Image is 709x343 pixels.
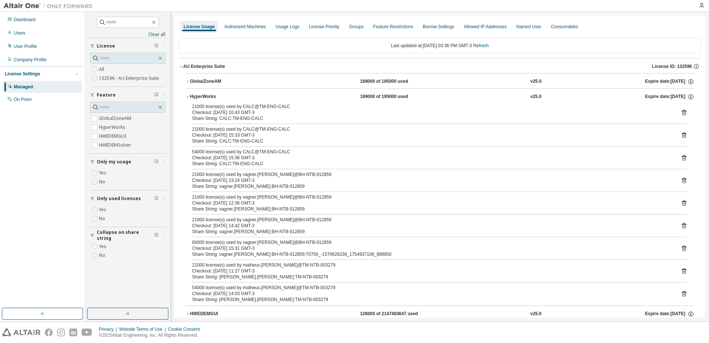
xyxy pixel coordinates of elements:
a: Refresh [473,43,489,48]
div: Share String: vagner.[PERSON_NAME]:BH-NTB-012859:70756_-1570626336_1754937106_898850 [192,251,670,257]
div: 189000 of 195000 used [360,78,427,85]
button: HyperWorks189000 of 195000 usedv25.0Expire date:[DATE] [185,89,694,105]
div: Company Profile [14,57,47,63]
img: linkedin.svg [69,329,77,336]
button: AU Enterprise SuiteLicense ID: 132596 [179,58,701,75]
label: HWEDEMGUI [99,132,128,141]
div: Share String: vagner.[PERSON_NAME]:BH-NTB-012859 [192,183,670,189]
label: No [99,177,107,186]
div: Share String: CALC:TM-ENG-CALC [192,138,670,144]
div: Named User [516,24,541,30]
div: Privacy [99,326,119,332]
div: Managed [14,84,33,90]
div: Expire date: [DATE] [645,78,694,85]
label: All [99,65,106,74]
div: Cookie Consent [168,326,204,332]
button: Only my usage [90,154,165,170]
span: Clear filter [154,196,159,202]
div: Share String: CALC:TM-ENG-CALC [192,161,670,167]
div: Authorized Machines [224,24,266,30]
img: altair_logo.svg [2,329,40,336]
div: Share String: CALC:TM-ENG-CALC [192,115,670,121]
span: Clear filter [154,159,159,165]
div: Share String: vagner.[PERSON_NAME]:BH-NTB-012859 [192,229,670,235]
button: License [90,38,165,54]
div: 54000 license(s) used by CALC@TM-ENG-CALC [192,149,670,155]
div: v25.0 [530,78,541,85]
button: Feature [90,87,165,103]
div: Consumables [551,24,578,30]
span: License ID: 132596 [652,63,692,69]
div: v25.0 [530,94,541,100]
div: Share String: vagner.[PERSON_NAME]:BH-NTB-012859 [192,206,670,212]
div: Checkout: [DATE] 10:43 GMT-3 [192,110,670,115]
div: Users [14,30,25,36]
div: 21000 license(s) used by vagner.[PERSON_NAME]@BH-NTB-012859 [192,171,670,177]
div: Share String: [PERSON_NAME].[PERSON_NAME]:TM-NTB-003279 [192,297,670,303]
label: No [99,251,107,260]
div: Website Terms of Use [119,326,168,332]
label: Yes [99,169,108,177]
div: Checkout: [DATE] 23:24 GMT-3 [192,177,670,183]
div: 21000 license(s) used by vagner.[PERSON_NAME]@BH-NTB-012859 [192,217,670,223]
div: GlobalZoneAM [190,78,257,85]
label: GlobalZoneAM [99,114,133,123]
img: instagram.svg [57,329,65,336]
button: GlobalZoneAM189000 of 195000 usedv25.0Expire date:[DATE] [185,73,694,90]
div: License Usage [184,24,215,30]
label: HyperWorks [99,123,127,132]
div: Checkout: [DATE] 15:31 GMT-3 [192,245,670,251]
span: Clear filter [154,92,159,98]
div: 60000 license(s) used by vagner.[PERSON_NAME]@BH-NTB-012859 [192,239,670,245]
img: youtube.svg [82,329,92,336]
div: Checkout: [DATE] 12:36 GMT-3 [192,200,670,206]
span: Only my usage [97,159,131,165]
span: Collapse on share string [97,229,154,241]
div: 21000 license(s) used by CALC@TM-ENG-CALC [192,126,670,132]
div: Share String: [PERSON_NAME].[PERSON_NAME]:TM-NTB-003279 [192,274,670,280]
div: Last updated at: [DATE] 03:36 PM GMT-3 [179,38,701,53]
div: v25.0 [530,311,541,317]
div: Checkout: [DATE] 14:03 GMT-3 [192,291,670,297]
span: Clear filter [154,43,159,49]
p: © 2025 Altair Engineering, Inc. All Rights Reserved. [99,332,204,339]
button: Collapse on share string [90,227,165,244]
div: On Prem [14,97,32,102]
div: 189000 of 195000 used [360,94,427,100]
div: 126000 of 2147483647 used [360,311,427,317]
div: License Settings [5,71,40,77]
label: Yes [99,205,108,214]
div: 21000 license(s) used by CALC@TM-ENG-CALC [192,104,670,110]
a: Clear all [90,32,165,37]
span: License [97,43,115,49]
div: 21000 license(s) used by matheus.[PERSON_NAME]@TM-NTB-003279 [192,262,670,268]
div: Checkout: [DATE] 15:36 GMT-3 [192,155,670,161]
button: HWEDEMGUI126000 of 2147483647 usedv25.0Expire date:[DATE] [185,306,694,322]
div: Expire date: [DATE] [645,311,694,317]
div: Borrow Settings [423,24,454,30]
div: Groups [349,24,363,30]
label: Yes [99,242,108,251]
div: 21000 license(s) used by vagner.[PERSON_NAME]@BH-NTB-012859 [192,194,670,200]
div: License Priority [309,24,339,30]
div: HyperWorks [190,94,257,100]
div: AU Enterprise Suite [183,63,225,69]
div: Usage Logs [276,24,299,30]
label: No [99,214,107,223]
div: 54000 license(s) used by matheus.[PERSON_NAME]@TM-NTB-003279 [192,285,670,291]
span: Clear filter [154,232,159,238]
div: User Profile [14,43,37,49]
div: HWEDEMGUI [190,311,257,317]
div: Checkout: [DATE] 15:33 GMT-3 [192,132,670,138]
label: 132596 - AU Enterprise Suite [99,74,161,83]
button: Only used licenses [90,190,165,207]
span: Feature [97,92,116,98]
div: Feature Restrictions [373,24,413,30]
div: Checkout: [DATE] 11:27 GMT-3 [192,268,670,274]
label: HWEDEMSolver [99,141,133,150]
span: Only used licenses [97,196,141,202]
img: facebook.svg [45,329,53,336]
div: Checkout: [DATE] 14:42 GMT-3 [192,223,670,229]
div: Allowed IP Addresses [464,24,507,30]
img: Altair One [4,2,96,10]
